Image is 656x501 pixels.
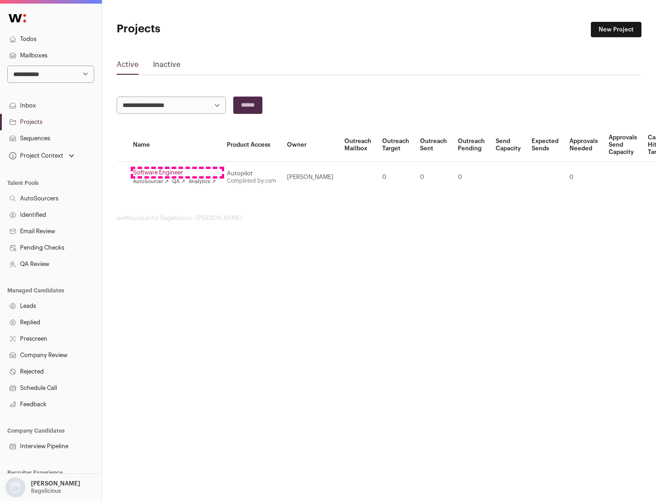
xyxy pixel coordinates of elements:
[564,162,603,193] td: 0
[5,477,26,497] img: nopic.png
[564,128,603,162] th: Approvals Needed
[227,170,276,177] div: Autopilot
[415,128,452,162] th: Outreach Sent
[4,9,31,27] img: Wellfound
[128,128,221,162] th: Name
[526,128,564,162] th: Expected Sends
[117,59,138,74] a: Active
[377,128,415,162] th: Outreach Target
[221,128,282,162] th: Product Access
[603,128,642,162] th: Approvals Send Capacity
[189,178,215,185] a: Analytics ↗
[339,128,377,162] th: Outreach Mailbox
[172,178,185,185] a: QA ↗
[153,59,180,74] a: Inactive
[282,128,339,162] th: Owner
[7,149,76,162] button: Open dropdown
[7,152,63,159] div: Project Context
[452,162,490,193] td: 0
[31,480,80,487] p: [PERSON_NAME]
[133,169,216,176] a: Software Engineer
[117,22,292,36] h1: Projects
[227,178,276,184] a: Completed by csm
[4,477,82,497] button: Open dropdown
[490,128,526,162] th: Send Capacity
[133,178,169,185] a: AutoSourcer ↗
[31,487,61,495] p: Bagelicious
[415,162,452,193] td: 0
[452,128,490,162] th: Outreach Pending
[591,22,641,37] a: New Project
[282,162,339,193] td: [PERSON_NAME]
[117,215,641,222] footer: wellfound:ai for Bagelicious - [PERSON_NAME]
[377,162,415,193] td: 0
